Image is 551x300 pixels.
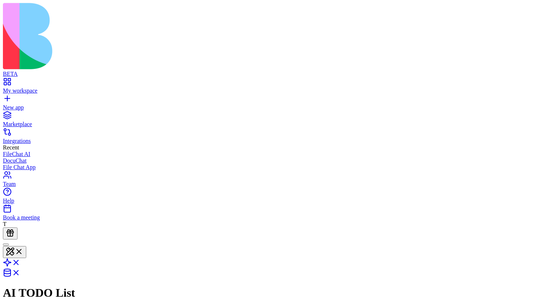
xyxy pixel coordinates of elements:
div: New app [3,104,548,111]
a: Marketplace [3,114,548,128]
a: My workspace [3,81,548,94]
a: FileChat AI [3,151,548,157]
span: T [3,221,7,227]
a: Integrations [3,131,548,144]
span: Recent [3,144,19,151]
div: Help [3,198,548,204]
a: Book a meeting [3,208,548,221]
div: Team [3,181,548,187]
div: Integrations [3,138,548,144]
img: logo [3,3,296,69]
a: Help [3,191,548,204]
a: DocuChat [3,157,548,164]
div: Marketplace [3,121,548,128]
a: Team [3,174,548,187]
h1: AI TODO List [3,286,548,300]
div: BETA [3,71,548,77]
a: BETA [3,64,548,77]
div: My workspace [3,87,548,94]
a: File Chat App [3,164,548,171]
a: New app [3,98,548,111]
div: Book a meeting [3,214,548,221]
